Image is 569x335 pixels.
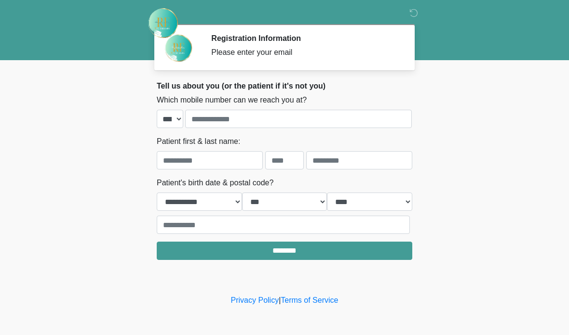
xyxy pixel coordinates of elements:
label: Which mobile number can we reach you at? [157,94,307,106]
a: Terms of Service [281,296,338,304]
a: Privacy Policy [231,296,279,304]
label: Patient first & last name: [157,136,240,147]
div: Please enter your email [211,47,398,58]
img: Agent Avatar [164,34,193,63]
a: | [279,296,281,304]
label: Patient's birth date & postal code? [157,177,273,189]
img: Rehydrate Aesthetics & Wellness Logo [147,7,179,39]
h2: Tell us about you (or the patient if it's not you) [157,81,412,90]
